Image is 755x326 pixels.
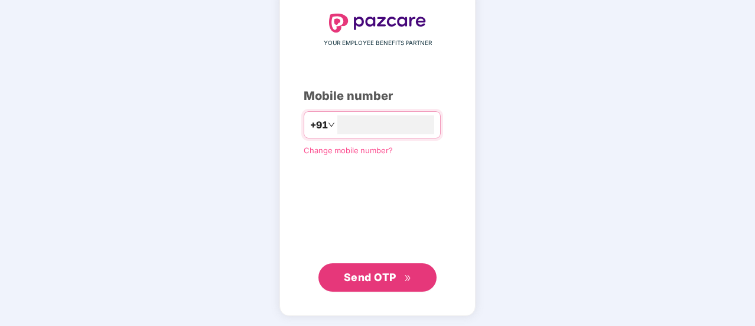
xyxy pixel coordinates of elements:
[328,121,335,128] span: down
[318,263,437,292] button: Send OTPdouble-right
[304,87,451,105] div: Mobile number
[324,38,432,48] span: YOUR EMPLOYEE BENEFITS PARTNER
[404,275,412,282] span: double-right
[304,146,393,155] a: Change mobile number?
[344,271,396,283] span: Send OTP
[310,118,328,133] span: +91
[329,14,426,33] img: logo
